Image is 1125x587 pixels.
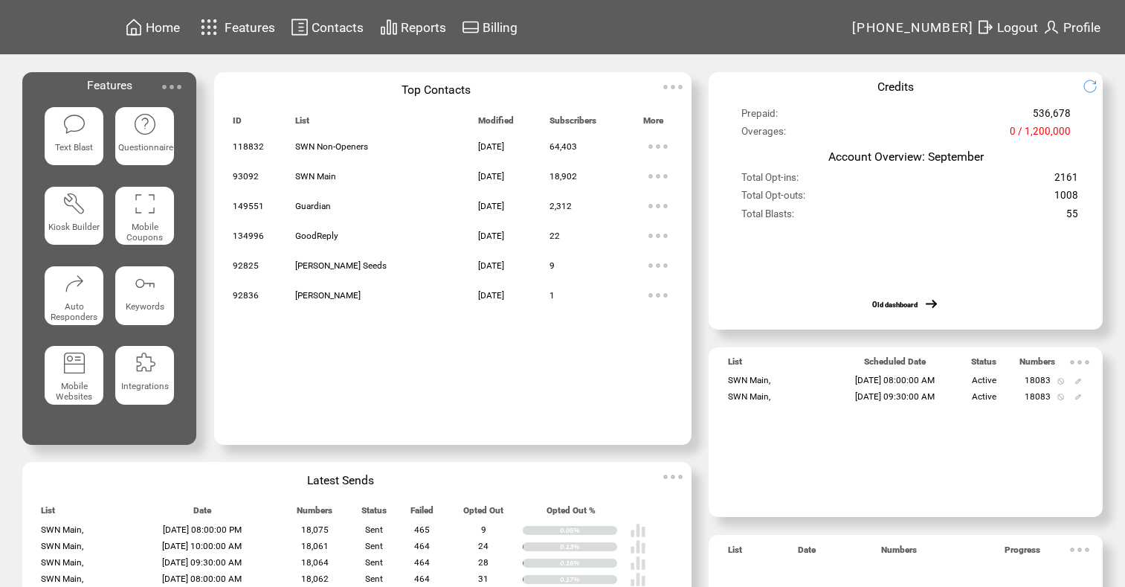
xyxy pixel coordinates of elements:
[233,201,264,211] span: 149551
[872,301,918,309] a: Old dashboard
[547,505,596,522] span: Opted Out %
[549,171,577,182] span: 18,902
[115,107,174,175] a: Questionnaire
[365,557,383,568] span: Sent
[462,18,480,36] img: creidtcard.svg
[162,574,242,584] span: [DATE] 08:00:00 AM
[41,525,83,535] span: SWN Main,
[295,115,309,132] span: List
[301,541,329,551] span: 18,061
[307,473,374,487] span: Latest Sends
[288,16,366,39] a: Contacts
[295,141,368,152] span: SWN Non-Openers
[630,522,646,539] img: poll%20-%20white.svg
[1025,391,1051,402] span: 18083
[1054,172,1078,190] span: 2161
[233,290,259,301] span: 92836
[1042,18,1060,36] img: profile.svg
[48,222,100,232] span: Kiosk Builder
[125,18,143,36] img: home.svg
[1083,79,1109,94] img: refresh.png
[1019,356,1055,373] span: Numbers
[728,545,742,562] span: List
[45,266,103,334] a: Auto Responders
[478,231,504,241] span: [DATE]
[549,290,555,301] span: 1
[301,557,329,568] span: 18,064
[365,525,383,535] span: Sent
[41,505,55,522] span: List
[1065,347,1095,377] img: ellypsis.svg
[855,375,935,385] span: [DATE] 08:00:00 AM
[401,20,446,35] span: Reports
[741,208,794,226] span: Total Blasts:
[295,171,336,182] span: SWN Main
[478,557,489,568] span: 28
[62,351,86,375] img: mobile-websites.svg
[560,526,617,535] div: 0.05%
[1066,208,1078,226] span: 55
[1054,190,1078,208] span: 1008
[1074,394,1081,400] img: edit.svg
[45,107,103,175] a: Text Blast
[295,231,338,241] span: GoodReply
[997,20,1038,35] span: Logout
[658,462,688,492] img: ellypsis.svg
[41,574,83,584] span: SWN Main,
[157,72,187,102] img: ellypsis.svg
[233,141,264,152] span: 118832
[361,505,387,522] span: Status
[133,272,157,295] img: keywords.svg
[301,574,329,584] span: 18,062
[365,574,383,584] span: Sent
[643,161,673,191] img: ellypsis.svg
[478,171,504,182] span: [DATE]
[560,575,617,584] div: 0.17%
[478,260,504,271] span: [DATE]
[728,356,742,373] span: List
[1040,16,1103,39] a: Profile
[478,115,514,132] span: Modified
[62,272,86,295] img: auto-responders.svg
[741,126,786,144] span: Overages:
[115,266,174,334] a: Keywords
[41,541,83,551] span: SWN Main,
[728,375,770,385] span: SWN Main,
[658,72,688,102] img: ellypsis.svg
[630,555,646,571] img: poll%20-%20white.svg
[643,115,663,132] span: More
[45,187,103,254] a: Kiosk Builder
[414,574,430,584] span: 464
[295,201,331,211] span: Guardian
[133,351,157,375] img: integrations.svg
[852,20,974,35] span: [PHONE_NUMBER]
[478,201,504,211] span: [DATE]
[560,559,617,568] div: 0.16%
[478,541,489,551] span: 24
[877,80,914,94] span: Credits
[115,187,174,254] a: Mobile Coupons
[233,231,264,241] span: 134996
[233,171,259,182] span: 93092
[1065,535,1095,565] img: ellypsis.svg
[478,574,489,584] span: 31
[193,505,211,522] span: Date
[301,525,329,535] span: 18,075
[741,108,778,126] span: Prepaid:
[291,18,309,36] img: contacts.svg
[976,18,994,36] img: exit.svg
[855,391,935,402] span: [DATE] 09:30:00 AM
[163,525,242,535] span: [DATE] 08:00:00 PM
[225,20,275,35] span: Features
[798,545,816,562] span: Date
[881,545,917,562] span: Numbers
[741,172,799,190] span: Total Opt-ins:
[481,525,486,535] span: 9
[643,251,673,280] img: ellypsis.svg
[295,290,361,301] span: [PERSON_NAME]
[312,20,364,35] span: Contacts
[478,290,504,301] span: [DATE]
[162,557,242,568] span: [DATE] 09:30:00 AM
[741,190,805,208] span: Total Opt-outs:
[549,141,577,152] span: 64,403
